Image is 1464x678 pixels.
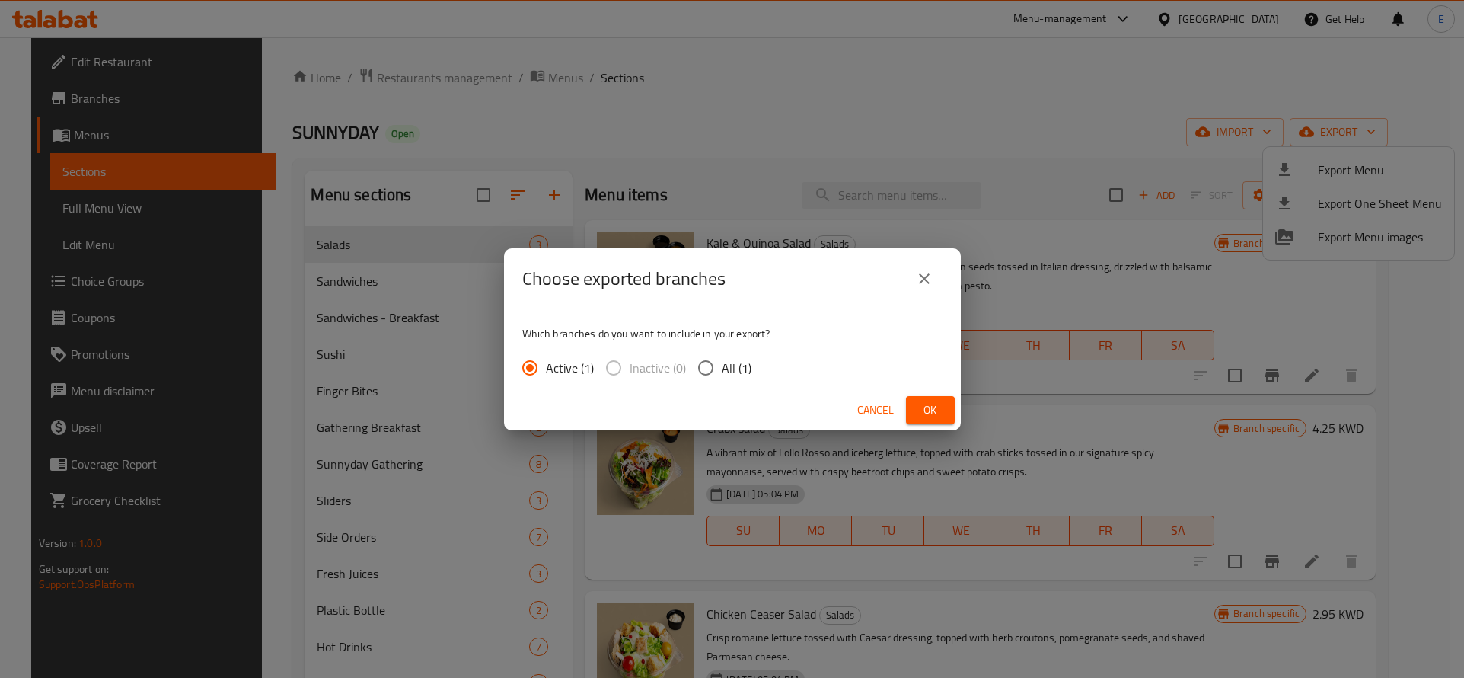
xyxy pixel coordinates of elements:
button: Cancel [851,396,900,424]
span: Inactive (0) [630,359,686,377]
button: Ok [906,396,955,424]
span: Active (1) [546,359,594,377]
span: Cancel [857,401,894,420]
span: All (1) [722,359,751,377]
h2: Choose exported branches [522,267,726,291]
span: Ok [918,401,943,420]
p: Which branches do you want to include in your export? [522,326,943,341]
button: close [906,261,943,297]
